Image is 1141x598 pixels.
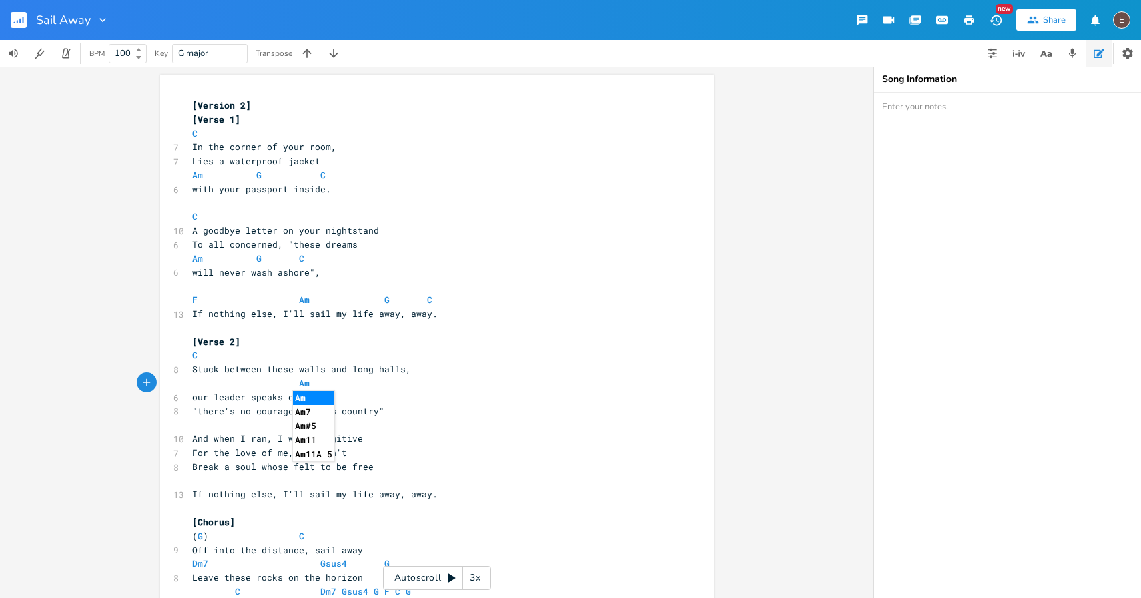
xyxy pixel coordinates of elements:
[36,14,91,26] span: Sail Away
[192,183,331,195] span: with your passport inside.
[192,336,240,348] span: [Verse 2]
[192,488,438,500] span: If nothing else, I'll sail my life away, away.
[256,169,262,181] span: G
[256,49,292,57] div: Transpose
[384,557,390,569] span: G
[320,169,326,181] span: C
[882,75,1133,84] div: Song Information
[427,294,432,306] span: C
[299,252,304,264] span: C
[192,238,358,250] span: To all concerned, "these dreams
[192,571,363,583] span: Leave these rocks on the horizon
[192,141,336,153] span: In the corner of your room,
[192,308,438,320] span: If nothing else, I'll sail my life away, away.
[89,50,105,57] div: BPM
[192,516,235,528] span: [Chorus]
[192,294,198,306] span: F
[192,405,384,417] span: "there's no courage in this country"
[406,585,411,597] span: G
[463,566,487,590] div: 3x
[192,544,363,556] span: Off into the distance, sail away
[192,224,379,236] span: A goodbye letter on your nightstand
[293,433,334,447] li: Am11
[235,585,240,597] span: C
[178,47,208,59] span: G major
[192,155,320,167] span: Lies a waterproof jacket
[192,252,203,264] span: Am
[293,419,334,433] li: Am#5
[293,391,334,405] li: Am
[320,557,347,569] span: Gsus4
[192,127,198,139] span: C
[320,585,336,597] span: Dm7
[192,530,304,542] span: ( )
[374,585,379,597] span: G
[299,377,310,389] span: Am
[293,447,334,461] li: Am11A 5
[192,169,203,181] span: Am
[982,8,1009,32] button: New
[198,530,203,542] span: G
[192,266,320,278] span: will never wash ashore",
[383,566,491,590] div: Autoscroll
[299,530,304,542] span: C
[1113,5,1130,35] button: E
[384,294,390,306] span: G
[996,4,1013,14] div: New
[342,585,368,597] span: Gsus4
[192,99,251,111] span: [Version 2]
[256,252,262,264] span: G
[293,405,334,419] li: Am7
[192,461,374,473] span: Break a soul whose felt to be free
[155,49,168,57] div: Key
[192,432,363,444] span: And when I ran, I was a fugitive
[1113,11,1130,29] div: edward
[192,349,198,361] span: C
[192,210,198,222] span: C
[192,113,240,125] span: [Verse 1]
[192,363,411,375] span: Stuck between these walls and long halls,
[192,391,315,403] span: our leader speaks on TV
[395,585,400,597] span: C
[192,446,347,459] span: For the love of me, you can't
[192,557,208,569] span: Dm7
[299,294,310,306] span: Am
[384,585,390,597] span: F
[1016,9,1076,31] button: Share
[1043,14,1066,26] div: Share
